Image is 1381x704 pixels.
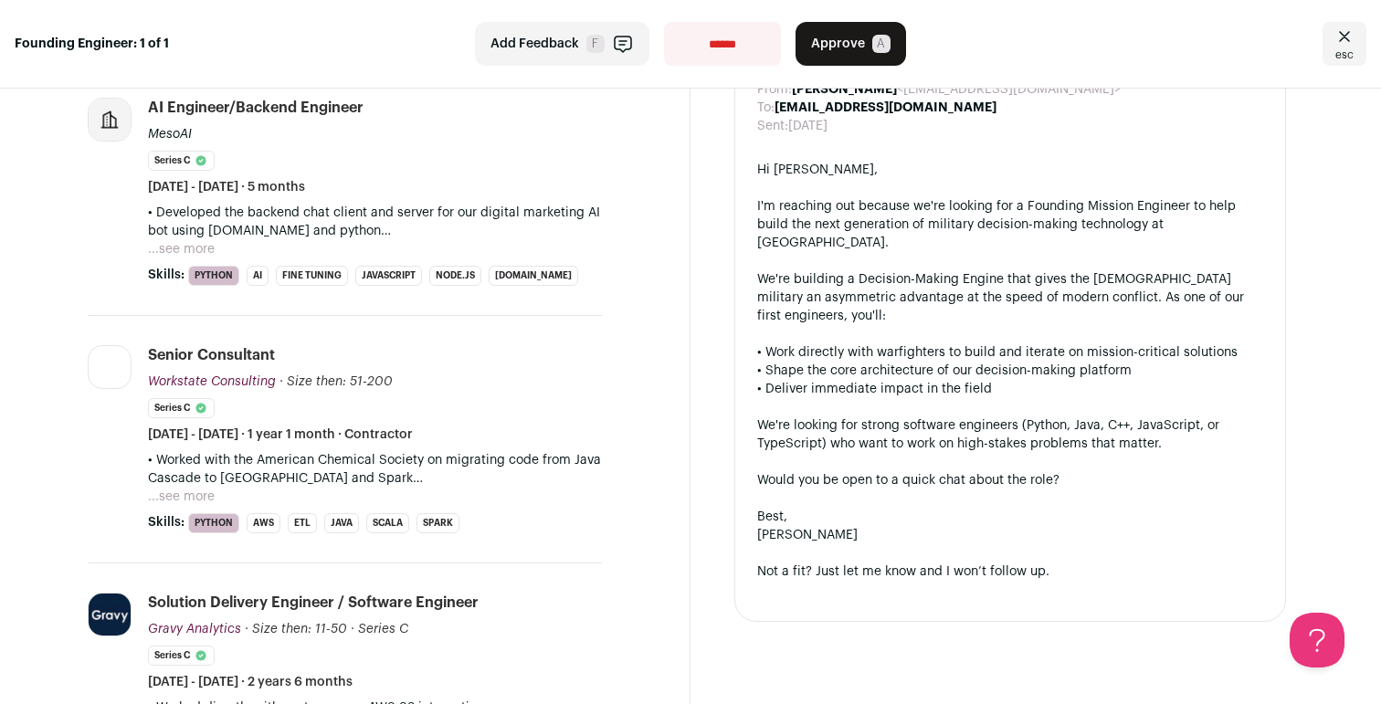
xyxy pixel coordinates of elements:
[792,80,1121,99] dd: <[EMAIL_ADDRESS][DOMAIN_NAME]>
[366,513,409,533] li: Scala
[148,488,215,506] button: ...see more
[148,128,192,141] span: MesoAI
[429,266,481,286] li: Node.js
[811,35,865,53] span: Approve
[276,266,348,286] li: Fine Tuning
[872,35,891,53] span: A
[148,513,184,531] span: Skills:
[796,22,906,66] button: Approve A
[757,416,1263,453] div: We're looking for strong software engineers (Python, Java, C++, JavaScript, or TypeScript) who wa...
[148,398,215,418] li: Series C
[788,117,828,135] dd: [DATE]
[757,362,1263,380] div: • Shape the core architecture of our decision-making platform
[355,266,422,286] li: JavaScript
[148,451,602,488] p: • Worked with the American Chemical Society on migrating code from Java Cascade to [GEOGRAPHIC_DA...
[188,266,239,286] li: Python
[148,204,602,240] p: • Developed the backend chat client and server for our digital marketing AI bot using [DOMAIN_NAM...
[416,513,459,533] li: Spark
[148,375,276,388] span: Workstate Consulting
[489,266,578,286] li: [DOMAIN_NAME]
[757,270,1263,325] div: We're building a Decision-Making Engine that gives the [DEMOGRAPHIC_DATA] military an asymmetric ...
[475,22,649,66] button: Add Feedback F
[148,345,275,365] div: Senior Consultant
[757,380,1263,398] div: • Deliver immediate impact in the field
[15,35,169,53] strong: Founding Engineer: 1 of 1
[279,375,393,388] span: · Size then: 51-200
[757,80,792,99] dt: From:
[757,343,1263,362] div: • Work directly with warfighters to build and iterate on mission-critical solutions
[757,99,775,117] dt: To:
[351,620,354,638] span: ·
[586,35,605,53] span: F
[148,98,364,118] div: AI Engineer/Backend Engineer
[89,99,131,141] img: company-logo-placeholder-414d4e2ec0e2ddebbe968bf319fdfe5acfe0c9b87f798d344e800bc9a89632a0.png
[757,526,1263,544] div: [PERSON_NAME]
[324,513,359,533] li: Java
[358,623,408,636] span: Series C
[757,471,1263,489] div: Would you be open to a quick chat about the role?
[148,151,215,171] li: Series C
[757,117,788,135] dt: Sent:
[757,508,1263,526] div: Best,
[148,426,413,444] span: [DATE] - [DATE] · 1 year 1 month · Contractor
[247,266,269,286] li: AI
[288,513,317,533] li: ETL
[148,593,479,613] div: Solution Delivery Engineer / Software Engineer
[490,35,579,53] span: Add Feedback
[247,513,280,533] li: AWS
[148,178,305,196] span: [DATE] - [DATE] · 5 months
[188,513,239,533] li: Python
[792,83,897,96] b: [PERSON_NAME]
[1335,47,1354,62] span: esc
[148,240,215,258] button: ...see more
[89,363,131,372] img: 11a2ab9bb5ef6830cb6abe057d90b31068068de40492424a9bade585d7936c57.png
[775,101,996,114] b: [EMAIL_ADDRESS][DOMAIN_NAME]
[89,594,131,636] img: 898304975e37c552a6b9069adf7f53045f9476707dc710d5f39026a2c89f7f0c.jpg
[148,673,353,691] span: [DATE] - [DATE] · 2 years 6 months
[757,197,1263,252] div: I'm reaching out because we're looking for a Founding Mission Engineer to help build the next gen...
[148,646,215,666] li: Series C
[1290,613,1344,667] iframe: Help Scout Beacon - Open
[757,562,1263,581] div: Not a fit? Just let me know and I won’t follow up.
[245,623,347,636] span: · Size then: 11-50
[757,161,1263,179] div: Hi [PERSON_NAME],
[148,266,184,284] span: Skills:
[148,623,241,636] span: Gravy Analytics
[1323,22,1366,66] a: Close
